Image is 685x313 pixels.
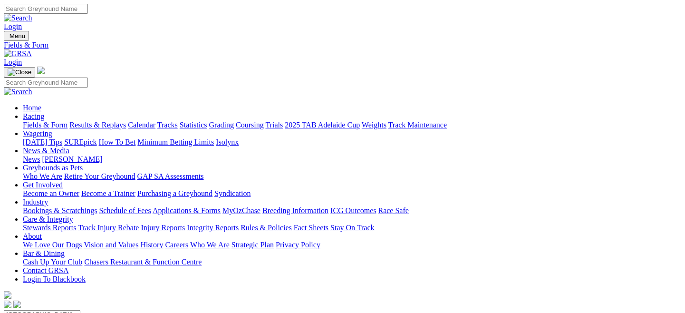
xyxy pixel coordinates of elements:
a: Minimum Betting Limits [137,138,214,146]
div: Bar & Dining [23,258,681,266]
div: Greyhounds as Pets [23,172,681,181]
a: Chasers Restaurant & Function Centre [84,258,202,266]
a: Become an Owner [23,189,79,197]
a: [PERSON_NAME] [42,155,102,163]
a: GAP SA Assessments [137,172,204,180]
span: Menu [10,32,25,39]
div: News & Media [23,155,681,164]
a: Strategic Plan [232,241,274,249]
a: Weights [362,121,386,129]
a: Who We Are [23,172,62,180]
img: Search [4,88,32,96]
a: Industry [23,198,48,206]
div: Care & Integrity [23,224,681,232]
a: Greyhounds as Pets [23,164,83,172]
a: Login To Blackbook [23,275,86,283]
a: Fact Sheets [294,224,328,232]
img: twitter.svg [13,301,21,308]
button: Toggle navigation [4,31,29,41]
a: SUREpick [64,138,96,146]
a: Results & Replays [69,121,126,129]
a: Cash Up Your Club [23,258,82,266]
a: Retire Your Greyhound [64,172,135,180]
div: About [23,241,681,249]
a: Vision and Values [84,241,138,249]
a: ICG Outcomes [330,206,376,215]
a: Track Injury Rebate [78,224,139,232]
a: History [140,241,163,249]
a: How To Bet [99,138,136,146]
a: Applications & Forms [153,206,221,215]
a: Statistics [180,121,207,129]
button: Toggle navigation [4,67,35,78]
a: Care & Integrity [23,215,73,223]
a: Bar & Dining [23,249,65,257]
img: logo-grsa-white.png [4,291,11,299]
a: News [23,155,40,163]
a: Racing [23,112,44,120]
a: Careers [165,241,188,249]
a: Coursing [236,121,264,129]
a: Contact GRSA [23,266,68,274]
a: [DATE] Tips [23,138,62,146]
input: Search [4,78,88,88]
img: logo-grsa-white.png [37,67,45,74]
div: Racing [23,121,681,129]
a: 2025 TAB Adelaide Cup [285,121,360,129]
a: Syndication [214,189,251,197]
a: Fields & Form [23,121,68,129]
div: Wagering [23,138,681,147]
a: Calendar [128,121,155,129]
img: Close [8,68,31,76]
a: Who We Are [190,241,230,249]
div: Industry [23,206,681,215]
a: Become a Trainer [81,189,135,197]
a: Tracks [157,121,178,129]
a: Isolynx [216,138,239,146]
a: Login [4,58,22,66]
a: Injury Reports [141,224,185,232]
a: Privacy Policy [276,241,320,249]
img: Search [4,14,32,22]
a: Trials [265,121,283,129]
a: Get Involved [23,181,63,189]
input: Search [4,4,88,14]
a: Wagering [23,129,52,137]
a: Stay On Track [330,224,374,232]
a: Fields & Form [4,41,681,49]
a: Integrity Reports [187,224,239,232]
a: Bookings & Scratchings [23,206,97,215]
div: Get Involved [23,189,681,198]
a: News & Media [23,147,69,155]
a: About [23,232,42,240]
a: Stewards Reports [23,224,76,232]
img: GRSA [4,49,32,58]
a: Grading [209,121,234,129]
a: Login [4,22,22,30]
a: Purchasing a Greyhound [137,189,212,197]
a: Schedule of Fees [99,206,151,215]
a: We Love Our Dogs [23,241,82,249]
a: Track Maintenance [388,121,447,129]
img: facebook.svg [4,301,11,308]
a: Rules & Policies [241,224,292,232]
a: Home [23,104,41,112]
a: MyOzChase [222,206,260,215]
a: Breeding Information [262,206,328,215]
a: Race Safe [378,206,408,215]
